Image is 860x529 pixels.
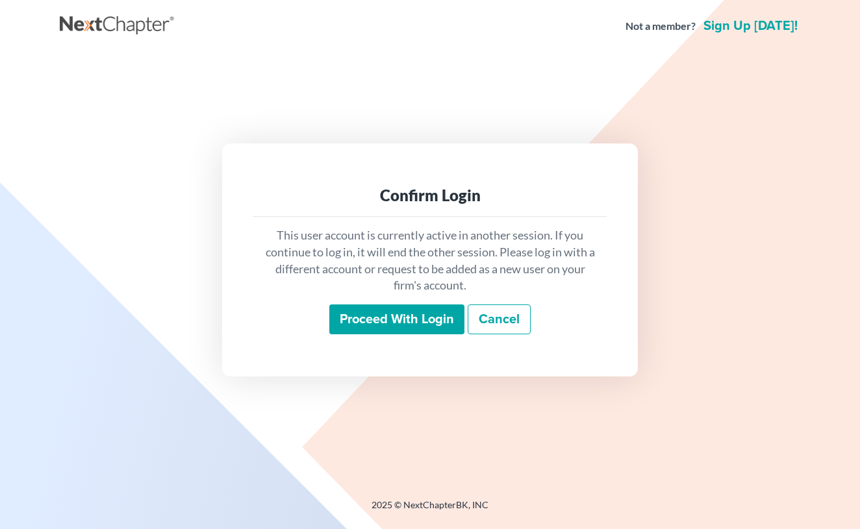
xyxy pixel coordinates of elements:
[264,227,596,294] p: This user account is currently active in another session. If you continue to log in, it will end ...
[626,19,696,34] strong: Not a member?
[329,304,464,334] input: Proceed with login
[701,19,800,32] a: Sign up [DATE]!
[60,498,800,522] div: 2025 © NextChapterBK, INC
[264,185,596,206] div: Confirm Login
[468,304,531,334] a: Cancel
